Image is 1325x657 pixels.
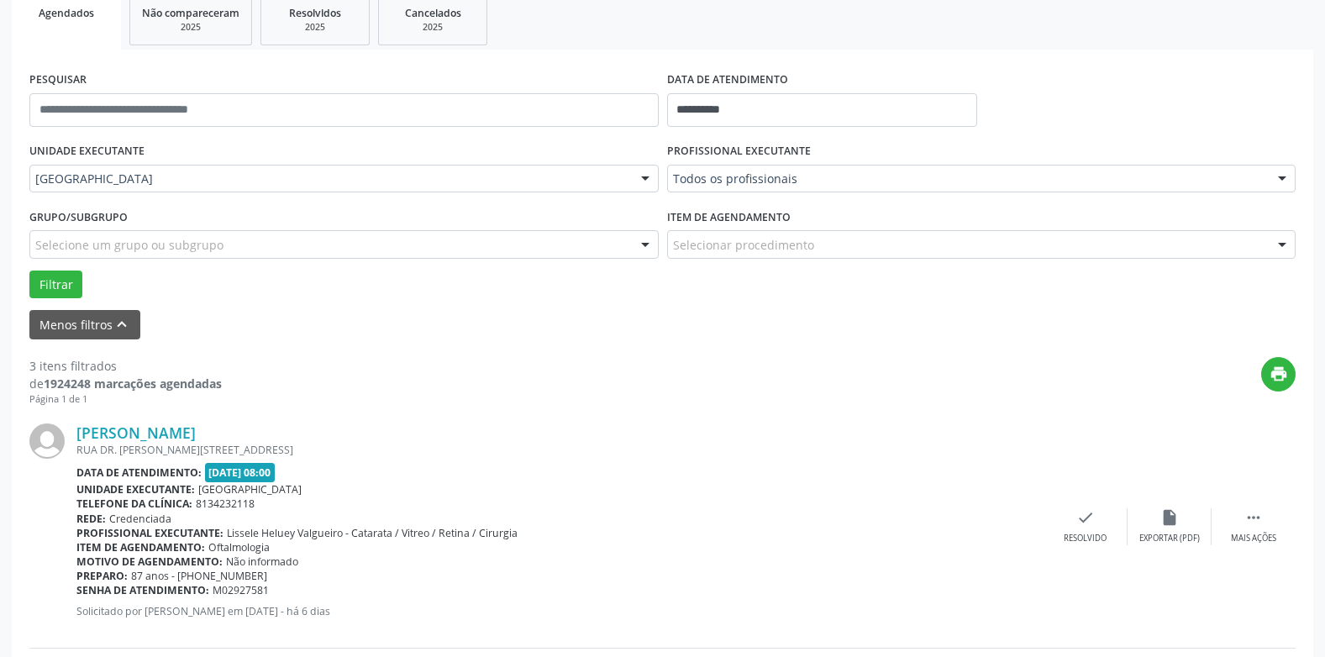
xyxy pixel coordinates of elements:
span: Todos os profissionais [673,171,1262,187]
span: Não informado [226,555,298,569]
span: Selecionar procedimento [673,236,814,254]
span: Agendados [39,6,94,20]
label: DATA DE ATENDIMENTO [667,67,788,93]
label: UNIDADE EXECUTANTE [29,139,145,165]
div: RUA DR. [PERSON_NAME][STREET_ADDRESS] [76,443,1044,457]
b: Motivo de agendamento: [76,555,223,569]
div: Exportar (PDF) [1139,533,1200,544]
i: check [1076,508,1095,527]
div: Página 1 de 1 [29,392,222,407]
div: 2025 [142,21,239,34]
span: [GEOGRAPHIC_DATA] [198,482,302,497]
span: Credenciada [109,512,171,526]
label: PROFISSIONAL EXECUTANTE [667,139,811,165]
span: Selecione um grupo ou subgrupo [35,236,223,254]
div: Resolvido [1064,533,1107,544]
span: Não compareceram [142,6,239,20]
button: print [1261,357,1296,392]
div: 2025 [391,21,475,34]
button: Filtrar [29,271,82,299]
span: Oftalmologia [208,540,270,555]
div: Mais ações [1231,533,1276,544]
label: Item de agendamento [667,204,791,230]
b: Senha de atendimento: [76,583,209,597]
img: img [29,423,65,459]
span: Cancelados [405,6,461,20]
a: [PERSON_NAME] [76,423,196,442]
label: Grupo/Subgrupo [29,204,128,230]
button: Menos filtroskeyboard_arrow_up [29,310,140,339]
div: 2025 [273,21,357,34]
b: Data de atendimento: [76,465,202,480]
span: [DATE] 08:00 [205,463,276,482]
span: [GEOGRAPHIC_DATA] [35,171,624,187]
b: Rede: [76,512,106,526]
b: Unidade executante: [76,482,195,497]
span: 87 anos - [PHONE_NUMBER] [131,569,267,583]
strong: 1924248 marcações agendadas [44,376,222,392]
i:  [1244,508,1263,527]
span: 8134232118 [196,497,255,511]
i: keyboard_arrow_up [113,315,131,334]
label: PESQUISAR [29,67,87,93]
span: Resolvidos [289,6,341,20]
i: insert_drive_file [1160,508,1179,527]
span: M02927581 [213,583,269,597]
b: Item de agendamento: [76,540,205,555]
div: de [29,375,222,392]
p: Solicitado por [PERSON_NAME] em [DATE] - há 6 dias [76,604,1044,618]
b: Preparo: [76,569,128,583]
b: Profissional executante: [76,526,223,540]
div: 3 itens filtrados [29,357,222,375]
b: Telefone da clínica: [76,497,192,511]
span: Lissele Heluey Valgueiro - Catarata / Vitreo / Retina / Cirurgia [227,526,518,540]
i: print [1270,365,1288,383]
